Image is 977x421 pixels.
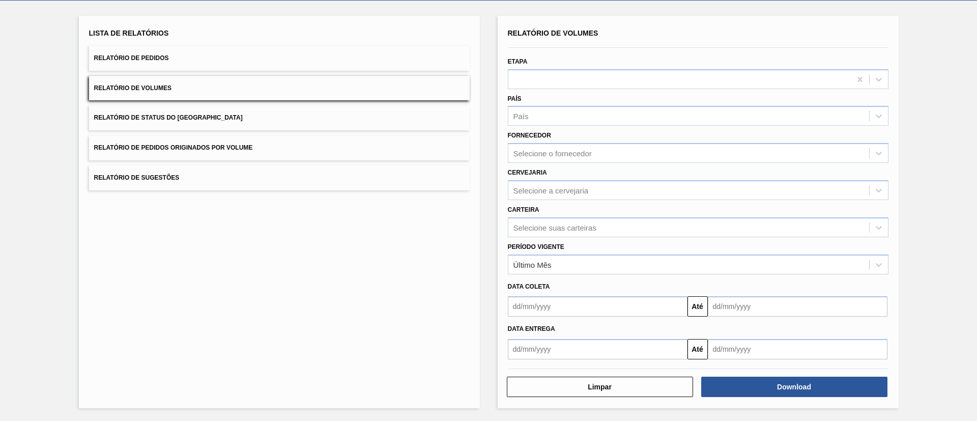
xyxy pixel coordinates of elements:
[89,135,470,160] button: Relatório de Pedidos Originados por Volume
[513,260,552,269] div: Último Mês
[89,165,470,190] button: Relatório de Sugestões
[508,95,522,102] label: País
[708,339,887,359] input: dd/mm/yyyy
[508,58,528,65] label: Etapa
[89,76,470,101] button: Relatório de Volumes
[508,325,555,332] span: Data Entrega
[508,283,550,290] span: Data coleta
[507,377,693,397] button: Limpar
[94,85,171,92] span: Relatório de Volumes
[687,296,708,317] button: Até
[94,144,253,151] span: Relatório de Pedidos Originados por Volume
[508,206,539,213] label: Carteira
[508,132,551,139] label: Fornecedor
[89,105,470,130] button: Relatório de Status do [GEOGRAPHIC_DATA]
[94,174,180,181] span: Relatório de Sugestões
[513,186,589,194] div: Selecione a cervejaria
[513,112,529,121] div: País
[513,149,592,158] div: Selecione o fornecedor
[94,54,169,62] span: Relatório de Pedidos
[508,296,687,317] input: dd/mm/yyyy
[508,243,564,250] label: Período Vigente
[687,339,708,359] button: Até
[508,339,687,359] input: dd/mm/yyyy
[513,223,596,232] div: Selecione suas carteiras
[89,29,169,37] span: Lista de Relatórios
[508,29,598,37] span: Relatório de Volumes
[701,377,887,397] button: Download
[708,296,887,317] input: dd/mm/yyyy
[89,46,470,71] button: Relatório de Pedidos
[94,114,243,121] span: Relatório de Status do [GEOGRAPHIC_DATA]
[508,169,547,176] label: Cervejaria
